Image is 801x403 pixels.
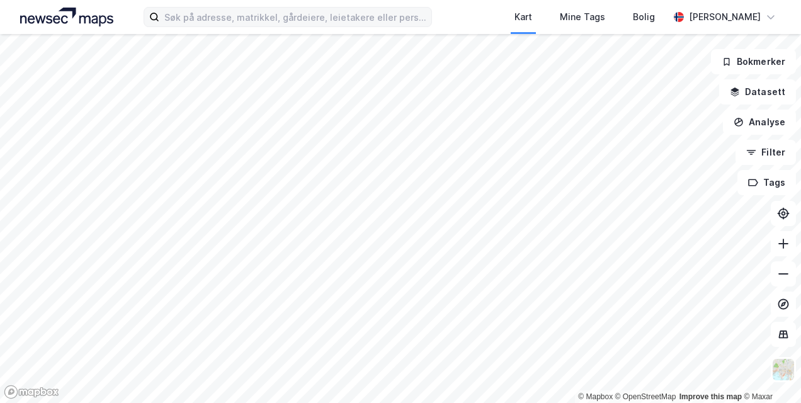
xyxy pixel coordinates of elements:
[679,392,742,401] a: Improve this map
[514,9,532,25] div: Kart
[738,343,801,403] div: Kontrollprogram for chat
[737,170,796,195] button: Tags
[20,8,113,26] img: logo.a4113a55bc3d86da70a041830d287a7e.svg
[736,140,796,165] button: Filter
[719,79,796,105] button: Datasett
[738,343,801,403] iframe: Chat Widget
[578,392,613,401] a: Mapbox
[711,49,796,74] button: Bokmerker
[689,9,761,25] div: [PERSON_NAME]
[615,392,676,401] a: OpenStreetMap
[159,8,431,26] input: Søk på adresse, matrikkel, gårdeiere, leietakere eller personer
[723,110,796,135] button: Analyse
[633,9,655,25] div: Bolig
[560,9,605,25] div: Mine Tags
[4,385,59,399] a: Mapbox homepage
